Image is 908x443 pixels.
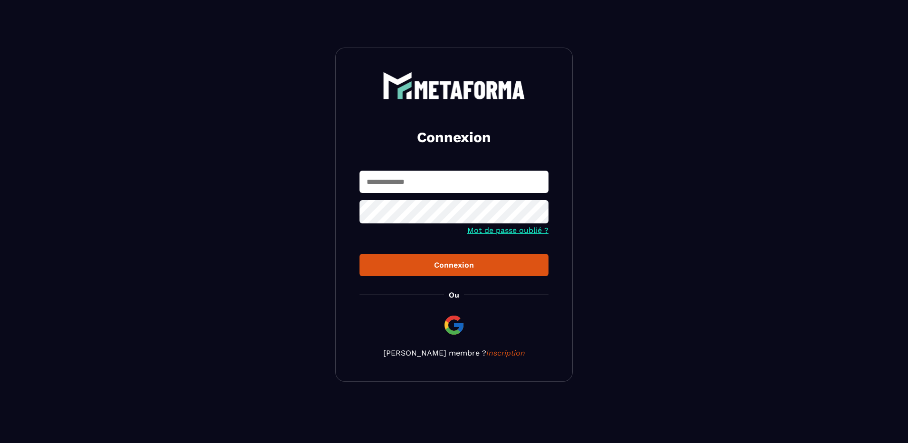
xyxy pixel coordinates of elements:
[367,260,541,270] div: Connexion
[383,72,525,99] img: logo
[359,254,549,276] button: Connexion
[486,348,525,357] a: Inscription
[467,226,549,235] a: Mot de passe oublié ?
[449,290,459,299] p: Ou
[359,72,549,99] a: logo
[371,128,537,147] h2: Connexion
[443,314,465,337] img: google
[359,348,549,357] p: [PERSON_NAME] membre ?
